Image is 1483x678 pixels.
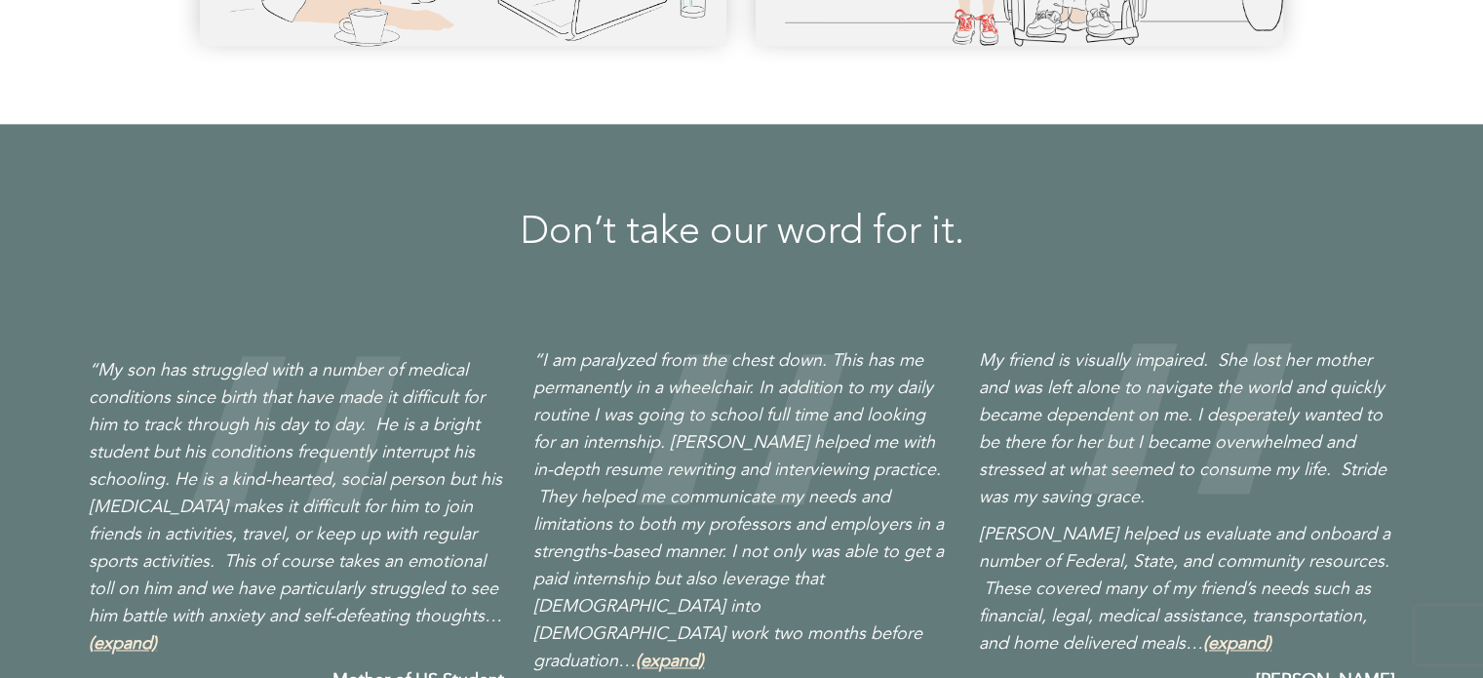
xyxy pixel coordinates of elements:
span: (expand) [636,649,704,673]
em: [PERSON_NAME] helped us evaluate and onboard a number of Federal, State, and community resources.... [979,522,1390,656]
span: (expand) [1203,631,1271,656]
em: My friend is visually impaired. She lost her mother and was left alone to navigate the world and ... [979,348,1386,509]
span: (expand) [89,631,157,656]
em: “My son has struggled with a number of medical conditions since birth that have made it difficult... [89,358,502,656]
em: “I am paralyzed from the chest down. This has me permanently in a wheelchair. In addition to my d... [533,348,944,673]
h2: Don’t take our word for it. [89,212,1395,255]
